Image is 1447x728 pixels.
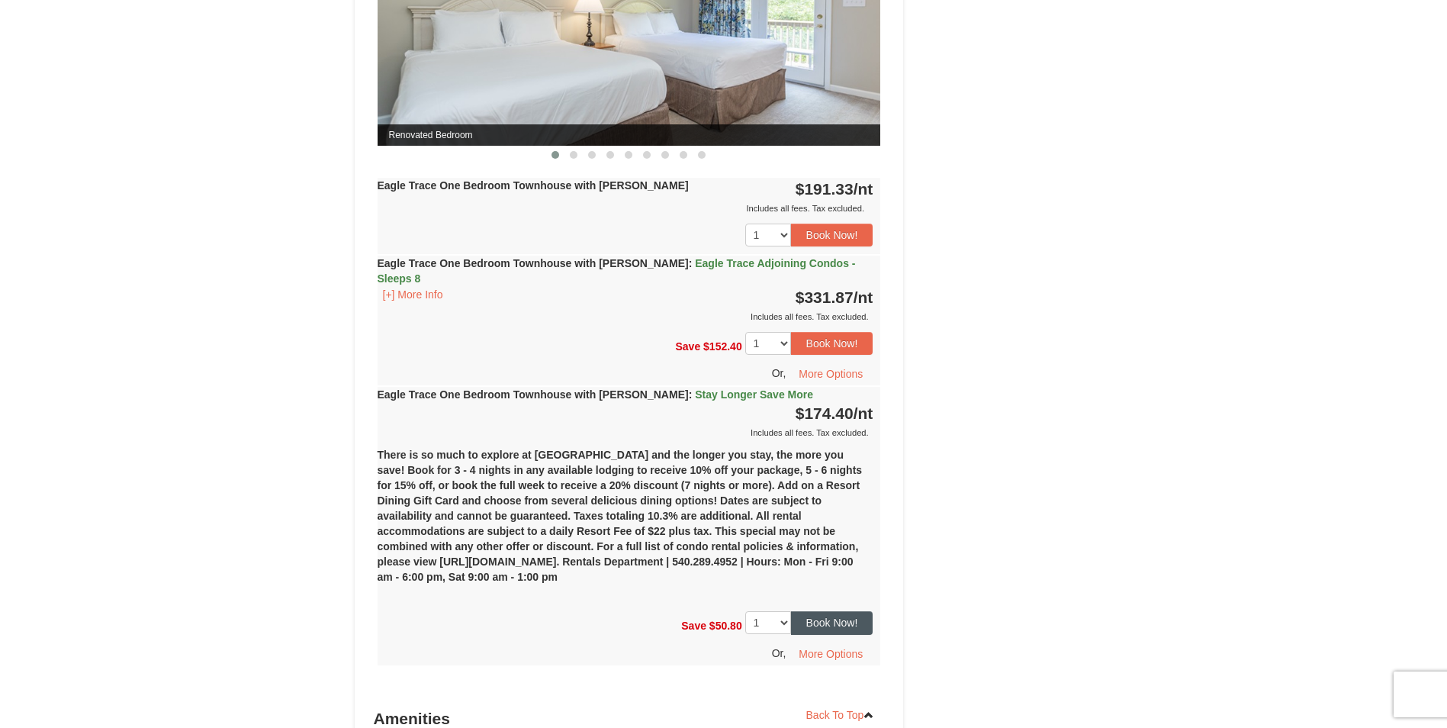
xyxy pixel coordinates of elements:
[703,340,742,353] span: $152.40
[681,620,706,632] span: Save
[675,340,700,353] span: Save
[378,425,873,440] div: Includes all fees. Tax excluded.
[772,646,786,659] span: Or,
[689,257,693,269] span: :
[791,332,873,355] button: Book Now!
[378,257,856,285] strong: Eagle Trace One Bedroom Townhouse with [PERSON_NAME]
[378,309,873,324] div: Includes all fees. Tax excluded.
[796,404,854,422] span: $174.40
[772,367,786,379] span: Or,
[791,611,873,634] button: Book Now!
[796,288,854,306] span: $331.87
[854,288,873,306] span: /nt
[378,124,881,146] span: Renovated Bedroom
[789,362,873,385] button: More Options
[791,224,873,246] button: Book Now!
[796,704,885,726] a: Back To Top
[789,643,873,665] button: More Options
[378,440,881,604] div: There is so much to explore at [GEOGRAPHIC_DATA] and the longer you stay, the more you save! Book...
[695,388,813,401] span: Stay Longer Save More
[378,286,449,303] button: [+] More Info
[854,404,873,422] span: /nt
[854,180,873,198] span: /nt
[796,180,873,198] strong: $191.33
[709,620,742,632] span: $50.80
[378,388,814,401] strong: Eagle Trace One Bedroom Townhouse with [PERSON_NAME]
[689,388,693,401] span: :
[378,257,856,285] span: Eagle Trace Adjoining Condos - Sleeps 8
[378,201,873,216] div: Includes all fees. Tax excluded.
[378,179,689,192] strong: Eagle Trace One Bedroom Townhouse with [PERSON_NAME]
